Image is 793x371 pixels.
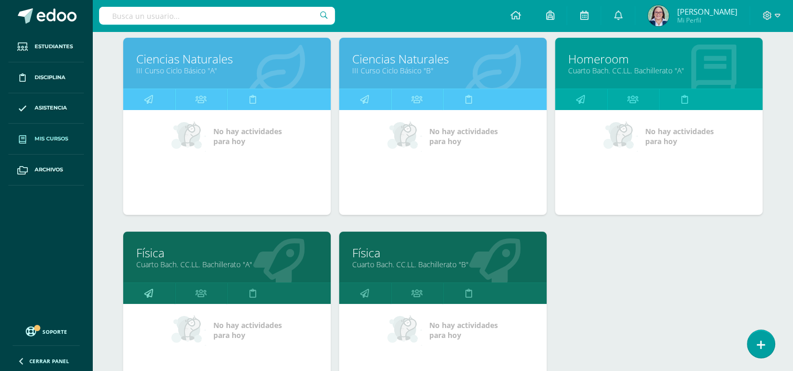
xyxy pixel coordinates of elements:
[13,324,80,338] a: Soporte
[213,126,282,146] span: No hay actividades para hoy
[35,166,63,174] span: Archivos
[8,155,84,185] a: Archivos
[136,259,318,269] a: Cuarto Bach. CC.LL. Bachillerato "A"
[136,66,318,75] a: III Curso Ciclo Básico "A"
[603,121,638,152] img: no_activities_small.png
[8,124,84,155] a: Mis cursos
[99,7,335,25] input: Busca un usuario...
[29,357,69,365] span: Cerrar panel
[136,51,318,67] a: Ciencias Naturales
[387,121,422,152] img: no_activities_small.png
[136,245,318,261] a: Física
[8,31,84,62] a: Estudiantes
[568,66,749,75] a: Cuarto Bach. CC.LL. Bachillerato "A"
[42,328,67,335] span: Soporte
[352,245,534,261] a: Física
[35,73,66,82] span: Disciplina
[568,51,749,67] a: Homeroom
[35,135,68,143] span: Mis cursos
[352,51,534,67] a: Ciencias Naturales
[35,104,67,112] span: Asistencia
[429,320,498,340] span: No hay actividades para hoy
[677,6,737,17] span: [PERSON_NAME]
[35,42,73,51] span: Estudiantes
[8,93,84,124] a: Asistencia
[429,126,498,146] span: No hay actividades para hoy
[213,320,282,340] span: No hay actividades para hoy
[648,5,669,26] img: 1b250199a7272c7df968ca1fcfd28194.png
[171,121,206,152] img: no_activities_small.png
[8,62,84,93] a: Disciplina
[352,66,534,75] a: III Curso Ciclo Básico "B"
[645,126,714,146] span: No hay actividades para hoy
[171,314,206,346] img: no_activities_small.png
[352,259,534,269] a: Cuarto Bach. CC.LL. Bachillerato "B"
[677,16,737,25] span: Mi Perfil
[387,314,422,346] img: no_activities_small.png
